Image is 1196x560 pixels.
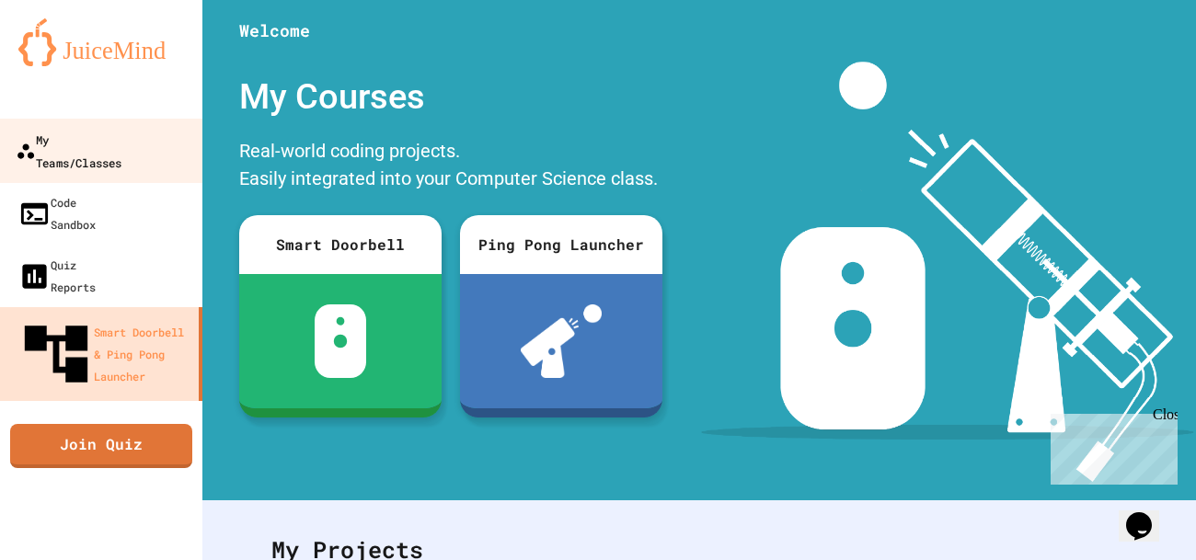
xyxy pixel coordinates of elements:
img: ppl-with-ball.png [521,304,603,378]
iframe: chat widget [1119,486,1178,542]
div: Code Sandbox [18,191,96,235]
div: Smart Doorbell & Ping Pong Launcher [18,316,191,392]
div: My Teams/Classes [16,128,121,173]
div: Ping Pong Launcher [460,215,662,274]
img: banner-image-my-projects.png [701,62,1194,482]
div: Quiz Reports [18,254,96,298]
img: logo-orange.svg [18,18,184,66]
div: My Courses [230,62,672,132]
img: sdb-white.svg [315,304,367,378]
iframe: chat widget [1043,406,1178,485]
div: Smart Doorbell [239,215,442,274]
div: Real-world coding projects. Easily integrated into your Computer Science class. [230,132,672,201]
a: Join Quiz [10,424,192,468]
div: Chat with us now!Close [7,7,127,117]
